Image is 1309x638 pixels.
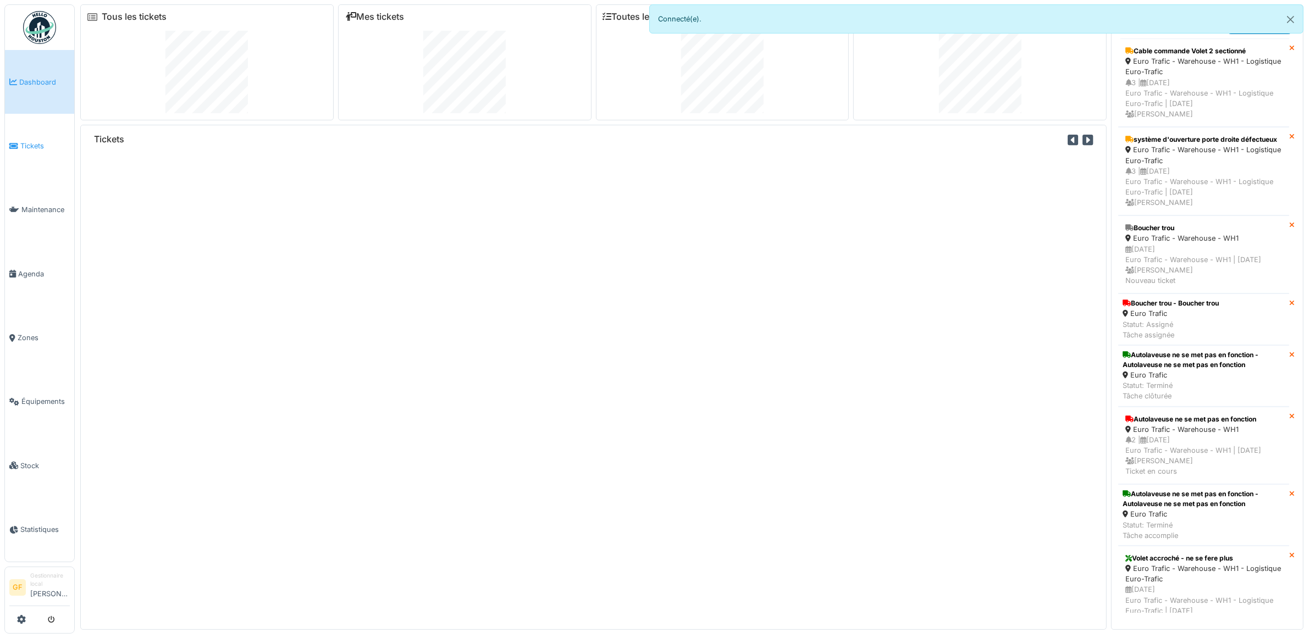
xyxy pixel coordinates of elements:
a: Autolaveuse ne se met pas en fonction Euro Trafic - Warehouse - WH1 2 |[DATE]Euro Trafic - Wareho... [1118,407,1289,485]
span: Tickets [20,141,70,151]
a: Autolaveuse ne se met pas en fonction - Autolaveuse ne se met pas en fonction Euro Trafic Statut:... [1118,484,1289,546]
span: Maintenance [21,204,70,215]
div: Euro Trafic [1123,308,1219,319]
div: Euro Trafic [1123,509,1285,519]
div: 3 | [DATE] Euro Trafic - Warehouse - WH1 - Logistique Euro-Trafic | [DATE] [PERSON_NAME] [1125,77,1282,120]
button: Close [1278,5,1303,34]
div: Autolaveuse ne se met pas en fonction - Autolaveuse ne se met pas en fonction [1123,350,1285,370]
div: Euro Trafic - Warehouse - WH1 [1125,424,1282,435]
a: Stock [5,434,74,497]
a: Tous les tickets [102,12,167,22]
div: système d'ouverture porte droite défectueux [1125,135,1282,145]
a: Toutes les tâches [603,12,685,22]
a: Tickets [5,114,74,177]
span: Statistiques [20,524,70,535]
div: Statut: Terminé Tâche clôturée [1123,380,1285,401]
div: Boucher trou - Boucher trou [1123,298,1219,308]
a: Zones [5,306,74,370]
a: Agenda [5,242,74,306]
div: [DATE] Euro Trafic - Warehouse - WH1 | [DATE] [PERSON_NAME] Nouveau ticket [1125,244,1282,286]
a: Équipements [5,370,74,434]
li: [PERSON_NAME] [30,572,70,603]
a: Maintenance [5,178,74,242]
div: Euro Trafic - Warehouse - WH1 - Logistique Euro-Trafic [1125,145,1282,165]
div: 2 | [DATE] Euro Trafic - Warehouse - WH1 | [DATE] [PERSON_NAME] Ticket en cours [1125,435,1282,477]
a: Statistiques [5,498,74,562]
span: Équipements [21,396,70,407]
div: Statut: Assigné Tâche assignée [1123,319,1219,340]
div: Boucher trou [1125,223,1282,233]
div: [DATE] Euro Trafic - Warehouse - WH1 - Logistique Euro-Trafic | [DATE] [PERSON_NAME] Ticket clotûré [1125,584,1282,637]
a: Autolaveuse ne se met pas en fonction - Autolaveuse ne se met pas en fonction Euro Trafic Statut:... [1118,345,1289,407]
div: Cable commande Volet 2 sectionné [1125,46,1282,56]
div: Euro Trafic - Warehouse - WH1 [1125,233,1282,243]
li: GF [9,579,26,596]
div: 3 | [DATE] Euro Trafic - Warehouse - WH1 - Logistique Euro-Trafic | [DATE] [PERSON_NAME] [1125,166,1282,208]
h6: Tickets [94,134,124,145]
a: Cable commande Volet 2 sectionné Euro Trafic - Warehouse - WH1 - Logistique Euro-Trafic 3 |[DATE]... [1118,38,1289,127]
div: Autolaveuse ne se met pas en fonction - Autolaveuse ne se met pas en fonction [1123,489,1285,509]
div: Statut: Terminé Tâche accomplie [1123,520,1285,541]
div: Euro Trafic [1123,370,1285,380]
span: Agenda [18,269,70,279]
a: Boucher trou - Boucher trou Euro Trafic Statut: AssignéTâche assignée [1118,293,1289,345]
a: Dashboard [5,50,74,114]
div: Euro Trafic - Warehouse - WH1 - Logistique Euro-Trafic [1125,56,1282,77]
span: Stock [20,461,70,471]
span: Zones [18,332,70,343]
div: Gestionnaire local [30,572,70,589]
a: Mes tickets [345,12,404,22]
a: Boucher trou Euro Trafic - Warehouse - WH1 [DATE]Euro Trafic - Warehouse - WH1 | [DATE] [PERSON_N... [1118,215,1289,293]
div: Connecté(e). [649,4,1304,34]
div: Volet accroché - ne se fere plus [1125,553,1282,563]
div: Euro Trafic - Warehouse - WH1 - Logistique Euro-Trafic [1125,563,1282,584]
img: Badge_color-CXgf-gQk.svg [23,11,56,44]
a: GF Gestionnaire local[PERSON_NAME] [9,572,70,606]
span: Dashboard [19,77,70,87]
div: Autolaveuse ne se met pas en fonction [1125,414,1282,424]
a: système d'ouverture porte droite défectueux Euro Trafic - Warehouse - WH1 - Logistique Euro-Trafi... [1118,127,1289,215]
